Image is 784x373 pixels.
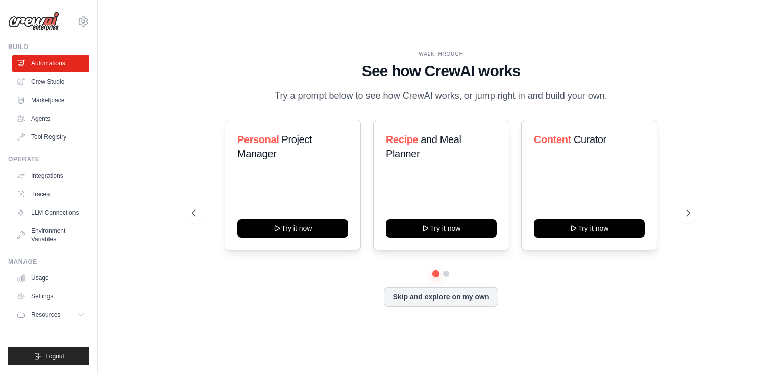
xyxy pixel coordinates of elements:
h1: See how CrewAI works [192,62,690,80]
span: Project Manager [237,134,312,159]
button: Logout [8,347,89,365]
span: Personal [237,134,279,145]
a: Integrations [12,168,89,184]
span: and Meal Planner [386,134,461,159]
button: Try it now [534,219,645,238]
button: Resources [12,307,89,323]
div: Build [8,43,89,51]
img: Logo [8,12,59,31]
a: LLM Connections [12,204,89,221]
a: Marketplace [12,92,89,108]
button: Try it now [237,219,348,238]
span: Recipe [386,134,418,145]
button: Try it now [386,219,497,238]
a: Agents [12,110,89,127]
button: Skip and explore on my own [384,287,498,307]
a: Traces [12,186,89,202]
span: Resources [31,311,60,319]
a: Crew Studio [12,74,89,90]
div: Operate [8,155,89,164]
a: Tool Registry [12,129,89,145]
span: Content [534,134,571,145]
a: Settings [12,288,89,305]
div: WALKTHROUGH [192,50,690,58]
a: Automations [12,55,89,72]
div: Manage [8,258,89,266]
a: Usage [12,270,89,286]
p: Try a prompt below to see how CrewAI works, or jump right in and build your own. [269,88,612,103]
a: Environment Variables [12,223,89,247]
span: Curator [574,134,606,145]
span: Logout [45,352,64,360]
